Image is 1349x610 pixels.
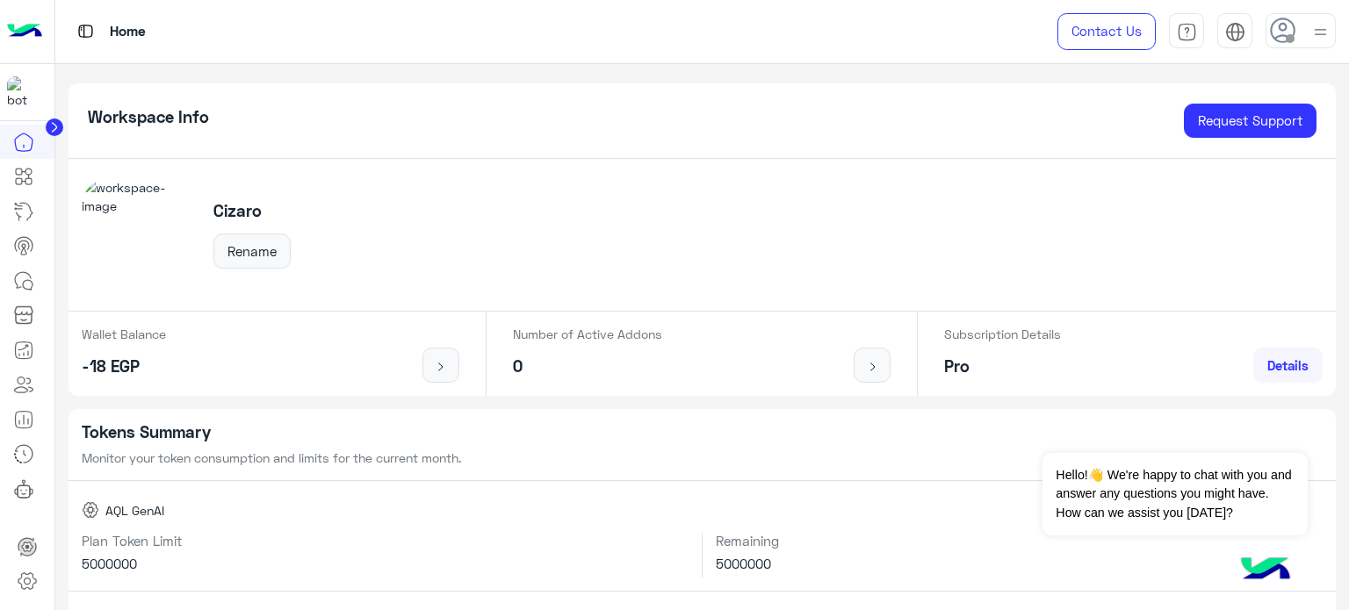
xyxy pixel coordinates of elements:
[1169,13,1204,50] a: tab
[1235,540,1296,601] img: hulul-logo.png
[1057,13,1156,50] a: Contact Us
[1177,22,1197,42] img: tab
[75,20,97,42] img: tab
[716,556,1323,571] h6: 5000000
[1225,22,1245,42] img: tab
[1184,104,1317,139] a: Request Support
[1267,357,1309,373] span: Details
[213,233,291,269] button: Rename
[82,178,194,291] img: workspace-image
[82,325,166,343] p: Wallet Balance
[213,201,291,221] h5: Cizaro
[82,556,689,571] h6: 5000000
[82,356,166,377] h5: -18 EGP
[1309,21,1331,43] img: profile
[430,360,452,374] img: icon
[82,501,99,519] img: AQL GenAI
[105,501,164,520] span: AQL GenAI
[513,325,662,343] p: Number of Active Addons
[944,325,1061,343] p: Subscription Details
[110,20,146,44] p: Home
[7,13,42,50] img: Logo
[82,422,1324,442] h5: Tokens Summary
[716,533,1323,549] h6: Remaining
[944,356,1061,377] h5: Pro
[82,533,689,549] h6: Plan Token Limit
[1253,348,1323,383] a: Details
[862,360,884,374] img: icon
[7,76,39,108] img: 919860931428189
[88,107,209,127] h5: Workspace Info
[513,356,662,377] h5: 0
[1042,453,1307,535] span: Hello!👋 We're happy to chat with you and answer any questions you might have. How can we assist y...
[82,449,1324,467] p: Monitor your token consumption and limits for the current month.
